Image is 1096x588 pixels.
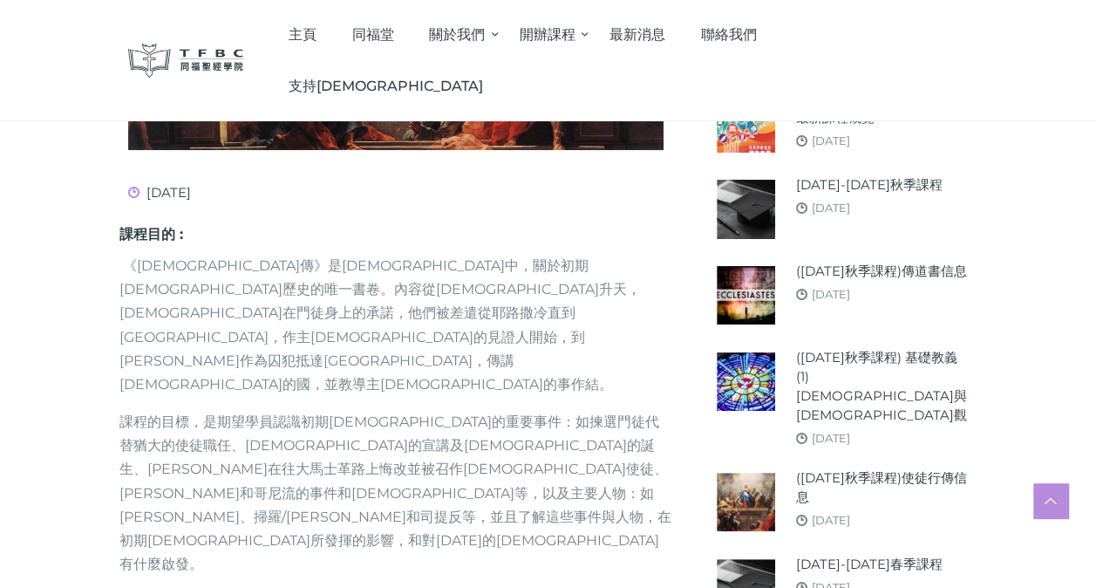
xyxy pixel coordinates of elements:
[796,468,968,507] a: ([DATE]秋季課程)使徒行傳信息
[412,9,502,60] a: 關於我們
[717,352,775,411] img: (2025年秋季課程) 基礎教義 (1) 聖靈觀與教會觀
[683,9,774,60] a: 聯絡我們
[812,201,850,215] a: [DATE]
[717,93,775,152] img: 同福聖經學院最新課程概覽
[128,44,245,78] img: 同福聖經學院 TFBC
[609,26,665,43] span: 最新消息
[717,473,775,531] img: (2025年秋季課程)使徒行傳信息
[812,513,850,527] a: [DATE]
[501,9,592,60] a: 開辦課程
[119,254,673,396] p: 《[DEMOGRAPHIC_DATA]傳》是[DEMOGRAPHIC_DATA]中，關於初期[DEMOGRAPHIC_DATA]歷史的唯一書卷。內容從[DEMOGRAPHIC_DATA]升天，[...
[796,175,943,195] a: [DATE]-[DATE]秋季課程
[520,26,575,43] span: 開辦課程
[717,266,775,325] img: (2025年秋季課程)傳道書信息
[128,184,191,201] span: [DATE]
[701,26,757,43] span: 聯絡我們
[429,26,485,43] span: 關於我們
[289,78,483,94] span: 支持[DEMOGRAPHIC_DATA]
[796,348,968,425] a: ([DATE]秋季課程) 基礎教義 (1) [DEMOGRAPHIC_DATA]與[DEMOGRAPHIC_DATA]觀
[717,180,775,238] img: 2025-26年秋季課程
[812,133,850,147] a: [DATE]
[270,60,500,112] a: 支持[DEMOGRAPHIC_DATA]
[812,431,850,445] a: [DATE]
[592,9,684,60] a: 最新消息
[351,26,393,43] span: 同福堂
[119,226,183,243] span: 課程目的 :
[796,262,967,281] a: ([DATE]秋季課程)傳道書信息
[1033,483,1068,518] a: Scroll to top
[289,26,317,43] span: 主頁
[270,9,334,60] a: 主頁
[119,410,673,576] p: 課程的目標，是期望學員認識初期[DEMOGRAPHIC_DATA]的重要事件：如揀選門徒代替猶大的使徒職任、[DEMOGRAPHIC_DATA]的宣講及[DEMOGRAPHIC_DATA]的誕生...
[334,9,412,60] a: 同福堂
[812,287,850,301] a: [DATE]
[796,555,943,574] a: [DATE]-[DATE]春季課程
